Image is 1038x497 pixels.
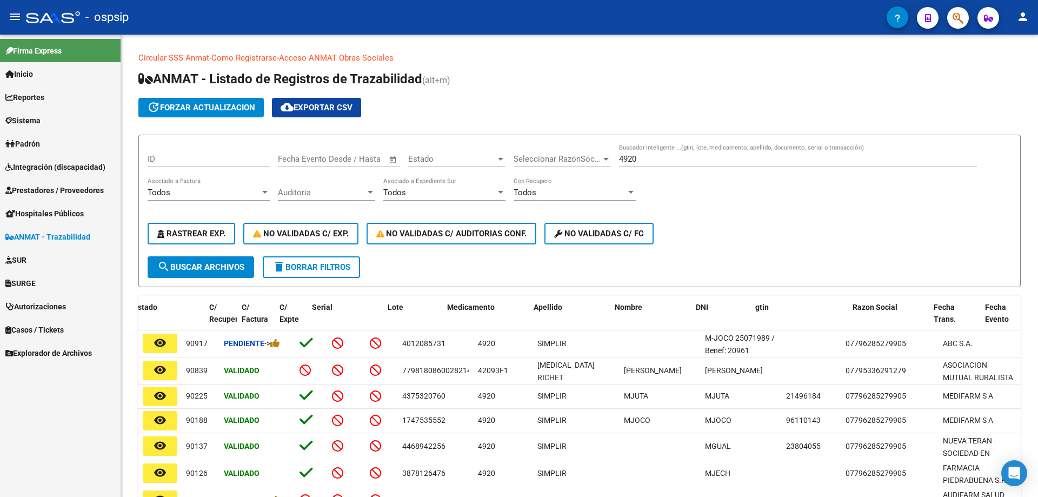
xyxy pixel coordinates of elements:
span: DNI [696,303,708,312]
span: 90839 [186,366,208,375]
strong: Validado [224,469,259,478]
button: forzar actualizacion [138,98,264,117]
datatable-header-cell: Serial [308,296,383,343]
a: Acceso ANMAT Obras Sociales [279,53,394,63]
span: (alt+m) [422,75,450,85]
span: 90917 [186,339,208,348]
span: Estado [408,154,496,164]
span: MJUTA [705,392,729,400]
span: C/ Expte [280,303,299,324]
span: Todos [383,188,406,197]
span: Lote [388,303,403,312]
span: 4468942256 [402,442,445,450]
mat-icon: remove_red_eye [154,389,167,402]
span: Buscar Archivos [157,262,244,272]
span: No validadas c/ FC [554,229,644,238]
span: MGUAL [705,442,731,450]
datatable-header-cell: C/ Expte [275,296,308,343]
span: Inicio [5,68,33,80]
span: C/ Recupero [209,303,242,324]
button: No Validadas c/ Exp. [243,223,358,244]
span: MJECH [705,469,730,478]
datatable-header-cell: C/ Recupero [205,296,237,343]
span: -> [264,339,280,348]
button: Rastrear Exp. [148,223,235,244]
span: 1747535552 [402,416,445,425]
span: Razon Social [853,303,897,312]
span: SIMPLIR [537,339,567,348]
span: 4920 [478,339,495,348]
span: 07796285279905 [846,339,906,348]
a: Documentacion trazabilidad [394,53,495,63]
span: Medicamento [447,303,495,312]
span: Fecha Evento [985,303,1009,324]
span: NUEVA TERAN - SOCIEDAD EN COMANDITA SIMPLE [943,436,1014,470]
span: Explorador de Archivos [5,347,92,359]
button: No validadas c/ FC [544,223,654,244]
a: Como Registrarse [211,53,277,63]
div: Open Intercom Messenger [1001,460,1027,486]
datatable-header-cell: Fecha Trans. [929,296,981,343]
datatable-header-cell: Nombre [610,296,691,343]
datatable-header-cell: gtin [751,296,848,343]
datatable-header-cell: DNI [691,296,751,343]
strong: Validado [224,442,259,450]
span: ABC S.A. [943,339,973,348]
span: Exportar CSV [281,103,352,112]
span: 96110143 [786,416,821,425]
datatable-header-cell: Fecha Evento [981,296,1032,343]
span: 3878126476 [402,469,445,478]
span: MJOCO [705,416,731,425]
button: Open calendar [387,154,400,166]
span: Rastrear Exp. [157,229,225,238]
span: 07796285279905 [846,469,906,478]
datatable-header-cell: Estado [129,296,205,343]
span: MJOCO [624,416,650,425]
span: SIMPLIR [537,442,567,450]
span: M-JOCO 25071989 / Benef: 20961 [705,334,775,355]
span: 90137 [186,442,208,450]
mat-icon: search [157,260,170,273]
span: Todos [514,188,536,197]
span: Estado [134,303,157,312]
mat-icon: remove_red_eye [154,466,167,479]
span: ANMAT - Listado de Registros de Trazabilidad [138,71,422,87]
span: 07795336291279 [846,366,906,375]
datatable-header-cell: Medicamento [443,296,529,343]
span: Sistema [5,115,41,127]
datatable-header-cell: C/ Factura [237,296,275,343]
span: Nombre [615,303,642,312]
span: 23804055 [786,442,821,450]
datatable-header-cell: Razon Social [848,296,929,343]
span: - ospsip [85,5,129,29]
datatable-header-cell: Lote [383,296,443,343]
strong: Validado [224,392,259,400]
span: Fecha Trans. [934,303,956,324]
span: gtin [755,303,769,312]
span: Seleccionar RazonSocial [514,154,601,164]
span: forzar actualizacion [147,103,255,112]
mat-icon: update [147,101,160,114]
span: SIMPLIR [537,416,567,425]
span: 77981808600282149204 [402,366,489,375]
span: ANMAT - Trazabilidad [5,231,90,243]
mat-icon: remove_red_eye [154,439,167,452]
span: Padrón [5,138,40,150]
span: Auditoria [278,188,365,197]
strong: Validado [224,416,259,425]
span: 90126 [186,469,208,478]
mat-icon: remove_red_eye [154,414,167,427]
span: SIMPLIR [537,469,567,478]
span: MEDIFARM S A [943,416,993,425]
span: Prestadores / Proveedores [5,184,104,196]
p: - - [138,52,1021,64]
span: [PERSON_NAME] [705,366,763,375]
span: Hospitales Públicos [5,208,84,220]
span: 42093F1 [478,366,508,375]
span: 90188 [186,416,208,425]
span: 4920 [478,442,495,450]
a: Circular SSS Anmat [138,53,209,63]
span: 4920 [478,416,495,425]
span: FARMACIA PIEDRABUENA S.R.L. [943,463,1015,485]
span: SUR [5,254,26,266]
